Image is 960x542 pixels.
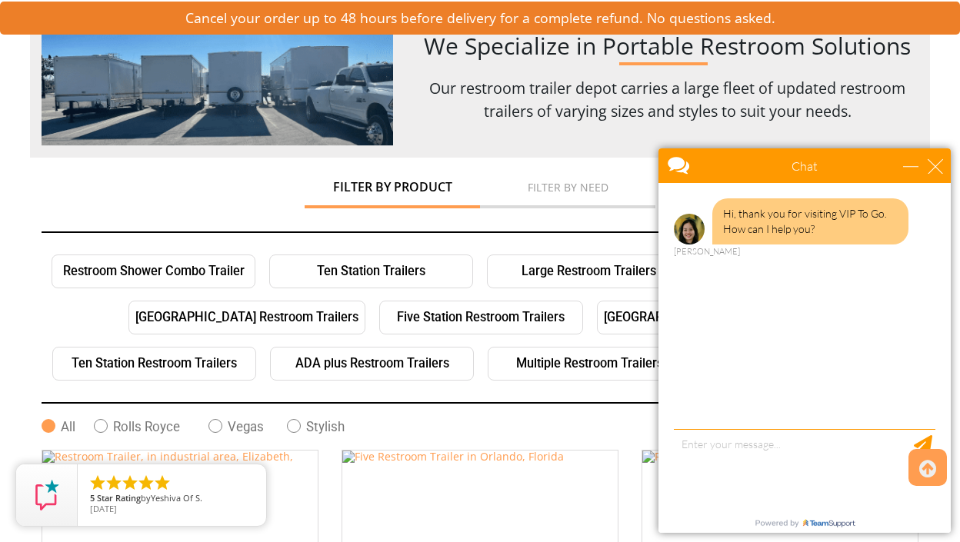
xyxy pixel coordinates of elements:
[90,503,117,514] span: [DATE]
[137,474,155,492] li: 
[417,31,919,62] h1: We Specialize in Portable Restroom Solutions
[480,173,655,194] a: Filter by Need
[305,173,480,194] a: Filter by Product
[287,419,375,434] label: Stylish
[270,347,474,381] a: ADA plus Restroom Trailers
[417,77,919,123] p: Our restroom trailer depot carries a large fleet of updated restroom trailers of varying sizes an...
[649,139,960,542] iframe: Live Chat Box
[94,419,208,434] label: Rolls Royce
[52,347,256,381] a: Ten Station Restroom Trailers
[42,31,394,146] img: trailer-images.png
[121,474,139,492] li: 
[379,301,583,334] a: Five Station Restroom Trailers
[128,301,365,334] a: [GEOGRAPHIC_DATA] Restroom Trailers
[97,492,141,504] span: Star Rating
[208,419,288,434] label: Vegas
[151,492,202,504] span: Yeshiva Of S.
[42,419,94,434] label: All
[597,301,834,334] a: [GEOGRAPHIC_DATA] Restroom Trailers
[90,494,254,504] span: by
[153,474,172,492] li: 
[88,474,107,492] li: 
[487,254,691,288] a: Large Restroom Trailers
[488,347,692,381] a: Multiple Restroom Trailers
[32,480,62,510] img: Review Rating
[52,254,255,288] a: Restroom Shower Combo Trailer
[105,474,123,492] li: 
[269,254,473,288] a: Ten Station Trailers
[90,492,95,504] span: 5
